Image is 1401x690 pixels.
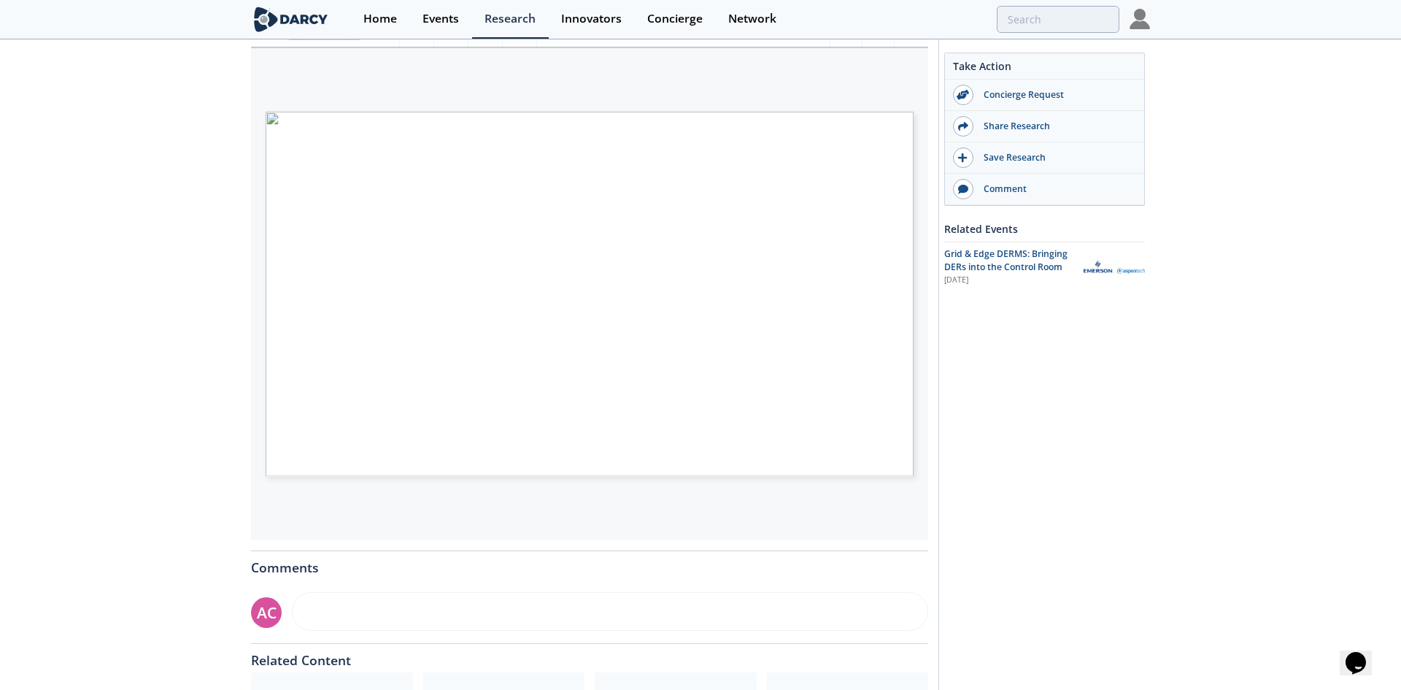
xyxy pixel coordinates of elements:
div: Network [728,13,776,25]
div: Concierge Request [973,88,1137,101]
input: Advanced Search [997,6,1119,33]
div: AC [251,597,282,628]
div: Research [485,13,536,25]
iframe: chat widget [1340,632,1386,675]
div: [DATE] [944,275,1073,286]
div: Take Action [945,58,1144,80]
img: Aspen Technology [1084,260,1145,274]
div: Comment [973,183,1137,196]
div: Concierge [647,13,703,25]
div: Share Research [973,120,1137,133]
div: Innovators [561,13,622,25]
a: Grid & Edge DERMS: Bringing DERs into the Control Room [DATE] Aspen Technology [944,248,1145,286]
img: logo-wide.svg [251,7,331,32]
div: Related Events [944,216,1145,242]
div: Home [363,13,397,25]
span: Grid & Edge DERMS: Bringing DERs into the Control Room [944,248,1068,273]
div: Save Research [973,151,1137,164]
img: Profile [1130,9,1150,29]
div: Related Content [251,644,928,667]
div: Comments [251,551,928,575]
div: Events [422,13,459,25]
